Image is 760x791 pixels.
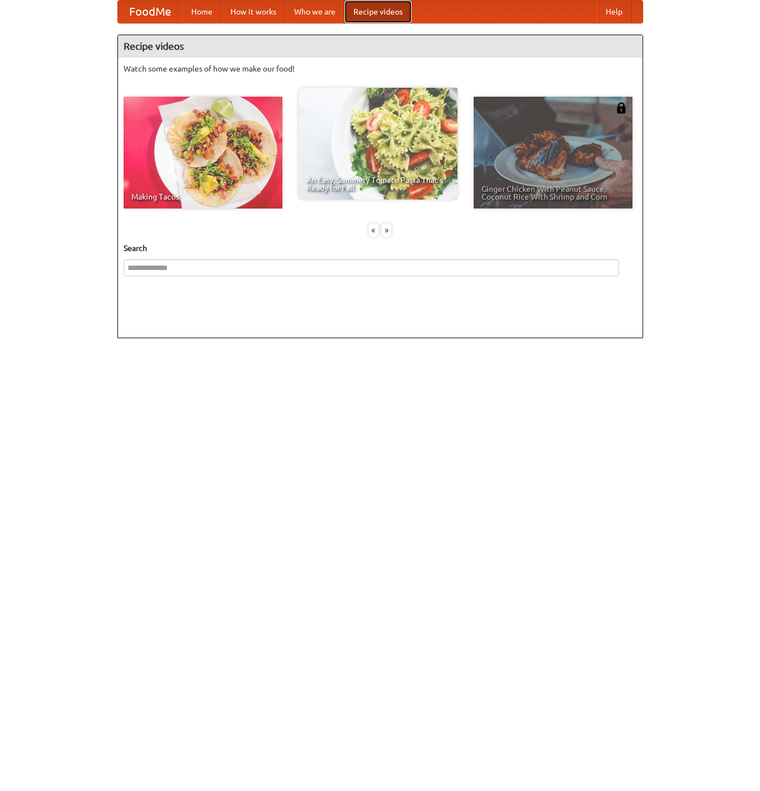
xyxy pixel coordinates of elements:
div: » [381,223,391,237]
h5: Search [124,243,637,254]
h4: Recipe videos [118,35,643,58]
a: Recipe videos [344,1,412,23]
a: Making Tacos [124,97,282,209]
span: An Easy, Summery Tomato Pasta That's Ready for Fall [306,176,450,192]
a: Home [182,1,221,23]
a: FoodMe [118,1,182,23]
span: Making Tacos [131,193,275,201]
a: Help [597,1,631,23]
a: Who we are [285,1,344,23]
p: Watch some examples of how we make our food! [124,63,637,74]
div: « [369,223,379,237]
a: How it works [221,1,285,23]
img: 483408.png [616,102,627,113]
a: An Easy, Summery Tomato Pasta That's Ready for Fall [299,88,457,200]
